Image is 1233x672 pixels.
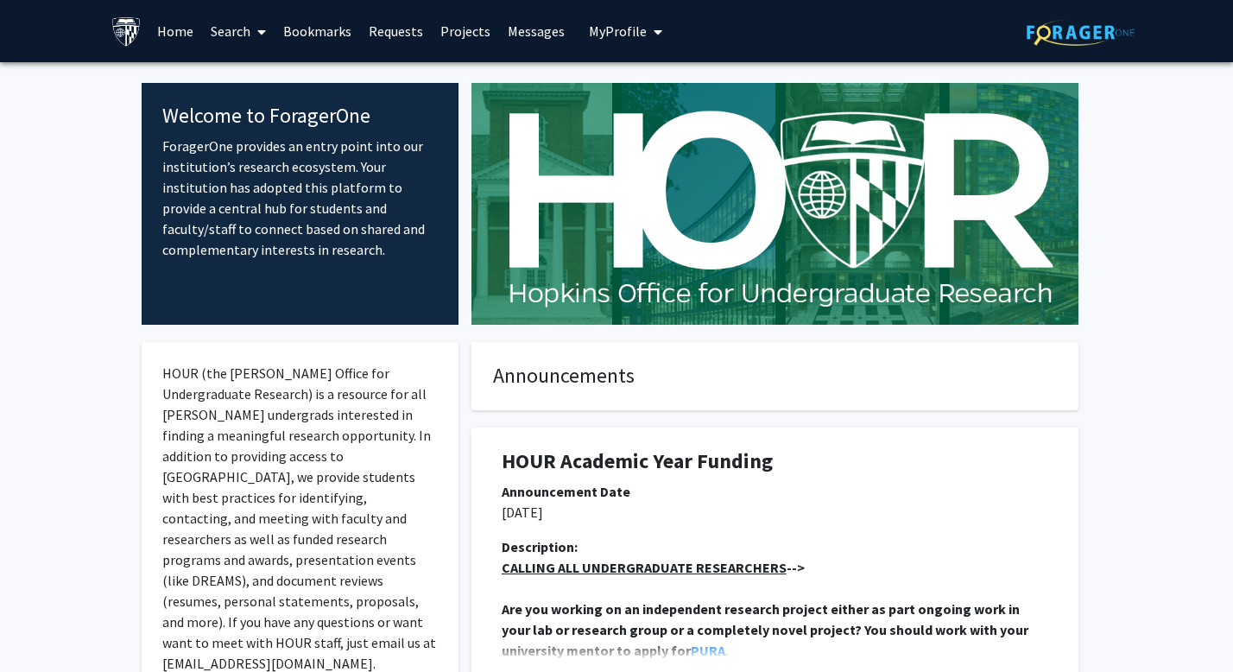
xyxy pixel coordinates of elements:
a: Projects [432,1,499,61]
a: Home [149,1,202,61]
img: Johns Hopkins University Logo [111,16,142,47]
p: . [502,599,1048,661]
strong: --> [502,559,805,576]
h4: Welcome to ForagerOne [162,104,438,129]
a: Bookmarks [275,1,360,61]
div: Description: [502,536,1048,557]
img: Cover Image [471,83,1078,325]
a: Messages [499,1,573,61]
a: PURA [691,642,725,659]
img: ForagerOne Logo [1027,19,1135,46]
p: ForagerOne provides an entry point into our institution’s research ecosystem. Your institution ha... [162,136,438,260]
span: My Profile [589,22,647,40]
p: [DATE] [502,502,1048,523]
a: Requests [360,1,432,61]
strong: Are you working on an independent research project either as part ongoing work in your lab or res... [502,600,1031,659]
h4: Announcements [493,364,1057,389]
a: Search [202,1,275,61]
iframe: Chat [13,594,73,659]
u: CALLING ALL UNDERGRADUATE RESEARCHERS [502,559,787,576]
h1: HOUR Academic Year Funding [502,449,1048,474]
div: Announcement Date [502,481,1048,502]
